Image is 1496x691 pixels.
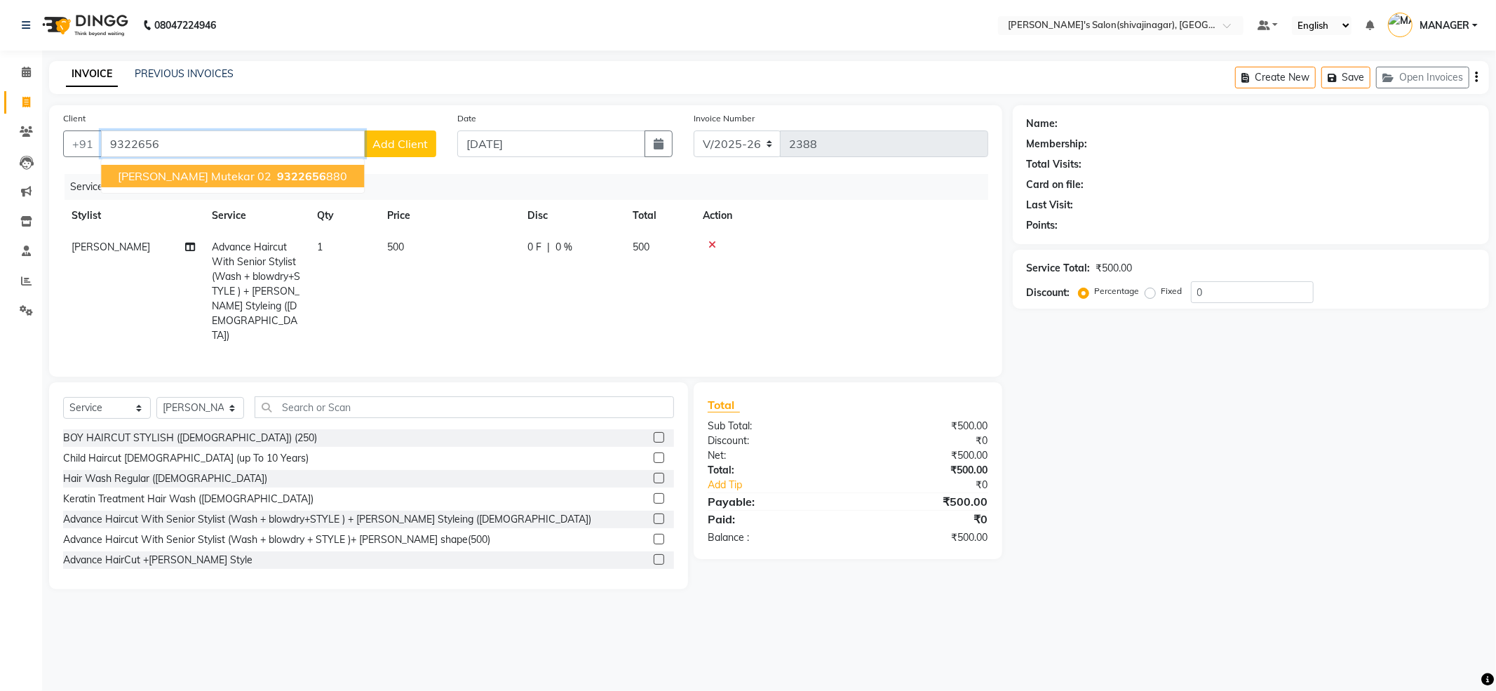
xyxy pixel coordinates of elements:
div: Membership: [1027,137,1088,152]
div: Sub Total: [697,419,848,434]
th: Price [379,200,519,232]
span: 500 [633,241,649,253]
th: Qty [309,200,379,232]
img: logo [36,6,132,45]
span: Total [708,398,740,412]
span: Advance Haircut With Senior Stylist (Wash + blowdry+STYLE ) + [PERSON_NAME] Styleing ([DEMOGRAPHI... [212,241,300,342]
span: 0 F [527,240,541,255]
label: Date [457,112,476,125]
div: Net: [697,448,848,463]
div: Keratin Treatment Hair Wash ([DEMOGRAPHIC_DATA]) [63,492,314,506]
label: Percentage [1095,285,1140,297]
div: ₹500.00 [848,530,999,545]
span: 500 [387,241,404,253]
div: Name: [1027,116,1058,131]
div: Child Haircut [DEMOGRAPHIC_DATA] (up To 10 Years) [63,451,309,466]
div: Total Visits: [1027,157,1082,172]
label: Client [63,112,86,125]
button: Open Invoices [1376,67,1469,88]
div: Discount: [1027,286,1070,300]
button: Add Client [364,130,436,157]
div: Balance : [697,530,848,545]
button: Save [1321,67,1370,88]
div: Payable: [697,493,848,510]
div: ₹0 [848,511,999,528]
th: Disc [519,200,624,232]
div: Hair Wash Regular ([DEMOGRAPHIC_DATA]) [63,471,267,486]
span: 9322656 [277,169,326,183]
div: ₹500.00 [848,493,999,510]
th: Total [624,200,694,232]
div: Last Visit: [1027,198,1074,213]
ngb-highlight: 880 [274,169,347,183]
div: ₹500.00 [848,448,999,463]
div: Card on file: [1027,177,1084,192]
div: Advance Haircut With Senior Stylist (Wash + blowdry+STYLE ) + [PERSON_NAME] Styleing ([DEMOGRAPHI... [63,512,591,527]
span: Add Client [372,137,428,151]
div: ₹0 [873,478,999,492]
div: Advance Haircut With Senior Stylist (Wash + blowdry + STYLE )+ [PERSON_NAME] shape(500) [63,532,490,547]
span: [PERSON_NAME] mutekar 02 [118,169,271,183]
div: Service Total: [1027,261,1091,276]
th: Stylist [63,200,203,232]
img: MANAGER [1388,13,1413,37]
label: Fixed [1161,285,1182,297]
input: Search or Scan [255,396,674,418]
b: 08047224946 [154,6,216,45]
div: ₹500.00 [848,463,999,478]
th: Action [694,200,988,232]
span: MANAGER [1420,18,1469,33]
label: Invoice Number [694,112,755,125]
a: Add Tip [697,478,873,492]
button: +91 [63,130,102,157]
div: Advance HairCut +[PERSON_NAME] Style [63,553,252,568]
div: Total: [697,463,848,478]
input: Search by Name/Mobile/Email/Code [101,130,365,157]
div: Points: [1027,218,1058,233]
span: 0 % [555,240,572,255]
div: Discount: [697,434,848,448]
div: ₹500.00 [1096,261,1133,276]
div: Paid: [697,511,848,528]
span: [PERSON_NAME] [72,241,150,253]
button: Create New [1235,67,1316,88]
div: ₹0 [848,434,999,448]
a: PREVIOUS INVOICES [135,67,234,80]
div: Services [65,174,999,200]
th: Service [203,200,309,232]
a: INVOICE [66,62,118,87]
div: ₹500.00 [848,419,999,434]
div: BOY HAIRCUT STYLISH ([DEMOGRAPHIC_DATA]) (250) [63,431,317,445]
span: 1 [317,241,323,253]
span: | [547,240,550,255]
